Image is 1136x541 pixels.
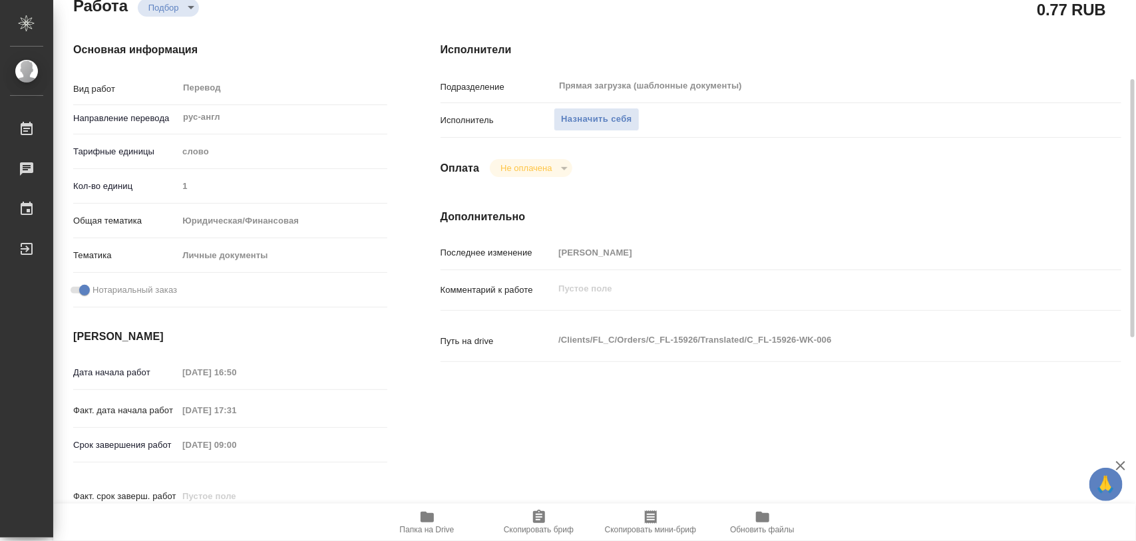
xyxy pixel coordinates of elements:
[73,42,387,58] h4: Основная информация
[441,283,554,297] p: Комментарий к работе
[73,145,178,158] p: Тарифные единицы
[371,504,483,541] button: Папка на Drive
[73,329,387,345] h4: [PERSON_NAME]
[73,112,178,125] p: Направление перевода
[73,83,178,96] p: Вид работ
[1095,470,1117,498] span: 🙏
[73,439,178,452] p: Срок завершения работ
[73,366,178,379] p: Дата начала работ
[441,246,554,260] p: Последнее изменение
[605,525,696,534] span: Скопировать мини-бриф
[144,2,183,13] button: Подбор
[73,404,178,417] p: Факт. дата начала работ
[73,214,178,228] p: Общая тематика
[178,435,294,454] input: Пустое поле
[483,504,595,541] button: Скопировать бриф
[504,525,574,534] span: Скопировать бриф
[178,210,387,232] div: Юридическая/Финансовая
[178,140,387,163] div: слово
[178,363,294,382] input: Пустое поле
[400,525,455,534] span: Папка на Drive
[554,108,639,131] button: Назначить себя
[554,329,1064,351] textarea: /Clients/FL_C/Orders/C_FL-15926/Translated/C_FL-15926-WK-006
[441,114,554,127] p: Исполнитель
[730,525,795,534] span: Обновить файлы
[178,176,387,196] input: Пустое поле
[441,335,554,348] p: Путь на drive
[178,244,387,267] div: Личные документы
[490,159,572,177] div: Подбор
[73,490,178,503] p: Факт. срок заверш. работ
[441,209,1121,225] h4: Дополнительно
[1089,468,1123,501] button: 🙏
[554,243,1064,262] input: Пустое поле
[441,42,1121,58] h4: Исполнители
[73,180,178,193] p: Кол-во единиц
[707,504,819,541] button: Обновить файлы
[496,162,556,174] button: Не оплачена
[561,112,632,127] span: Назначить себя
[178,401,294,420] input: Пустое поле
[441,81,554,94] p: Подразделение
[441,160,480,176] h4: Оплата
[93,283,177,297] span: Нотариальный заказ
[595,504,707,541] button: Скопировать мини-бриф
[73,249,178,262] p: Тематика
[178,486,294,506] input: Пустое поле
